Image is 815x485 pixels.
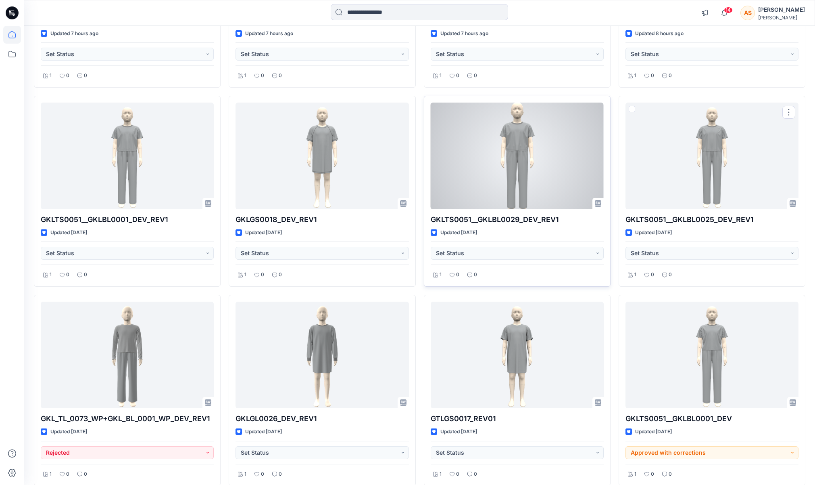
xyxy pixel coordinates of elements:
p: 0 [474,71,477,80]
p: 0 [279,470,282,479]
a: GKL_TL_0073_WP+GKL_BL_0001_WP_DEV_REV1 [41,302,214,408]
p: Updated [DATE] [50,229,87,237]
p: GKLGL0026_DEV_REV1 [236,413,409,424]
p: 0 [279,271,282,279]
p: 1 [50,271,52,279]
p: 0 [66,271,69,279]
p: Updated [DATE] [635,229,672,237]
p: Updated [DATE] [245,428,282,436]
p: 1 [50,71,52,80]
p: GKLGS0018_DEV_REV1 [236,214,409,225]
p: 0 [474,470,477,479]
p: 0 [261,71,264,80]
p: GKLTS0051__GKLBL0029_DEV_REV1 [431,214,604,225]
p: GKLTS0051__GKLBL0001_DEV_REV1 [41,214,214,225]
p: 0 [456,71,459,80]
a: GKLTS0051__GKLBL0001_DEV [625,302,798,408]
p: Updated [DATE] [245,229,282,237]
p: GTLGS0017_REV01 [431,413,604,424]
p: 0 [651,271,654,279]
p: Updated 8 hours ago [635,29,684,38]
p: Updated [DATE] [635,428,672,436]
p: 1 [634,470,636,479]
p: 1 [244,271,246,279]
p: 0 [84,470,87,479]
p: 0 [66,71,69,80]
p: 1 [440,470,442,479]
p: 1 [440,271,442,279]
p: 0 [261,271,264,279]
p: 0 [669,71,672,80]
a: GTLGS0017_REV01 [431,302,604,408]
p: Updated 7 hours ago [50,29,98,38]
p: GKLTS0051__GKLBL0001_DEV [625,413,798,424]
div: [PERSON_NAME] [758,5,805,15]
p: 1 [244,71,246,80]
a: GKLGL0026_DEV_REV1 [236,302,409,408]
p: 0 [474,271,477,279]
p: 0 [261,470,264,479]
p: Updated [DATE] [440,428,477,436]
p: 0 [456,271,459,279]
p: 0 [66,470,69,479]
a: GKLGS0018_DEV_REV1 [236,103,409,209]
p: 0 [669,271,672,279]
p: 0 [651,470,654,479]
div: AS [740,6,755,20]
p: 1 [634,271,636,279]
p: 0 [669,470,672,479]
p: 0 [279,71,282,80]
a: GKLTS0051__GKLBL0001_DEV_REV1 [41,103,214,209]
p: 1 [440,71,442,80]
p: GKLTS0051__GKLBL0025_DEV_REV1 [625,214,798,225]
span: 14 [724,7,733,13]
p: 0 [84,271,87,279]
div: [PERSON_NAME] [758,15,805,21]
p: GKL_TL_0073_WP+GKL_BL_0001_WP_DEV_REV1 [41,413,214,424]
p: Updated 7 hours ago [245,29,293,38]
p: 0 [84,71,87,80]
p: 1 [244,470,246,479]
p: Updated 7 hours ago [440,29,488,38]
p: Updated [DATE] [50,428,87,436]
p: 1 [634,71,636,80]
a: GKLTS0051__GKLBL0025_DEV_REV1 [625,103,798,209]
p: 0 [651,71,654,80]
p: 1 [50,470,52,479]
p: 0 [456,470,459,479]
a: GKLTS0051__GKLBL0029_DEV_REV1 [431,103,604,209]
p: Updated [DATE] [440,229,477,237]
